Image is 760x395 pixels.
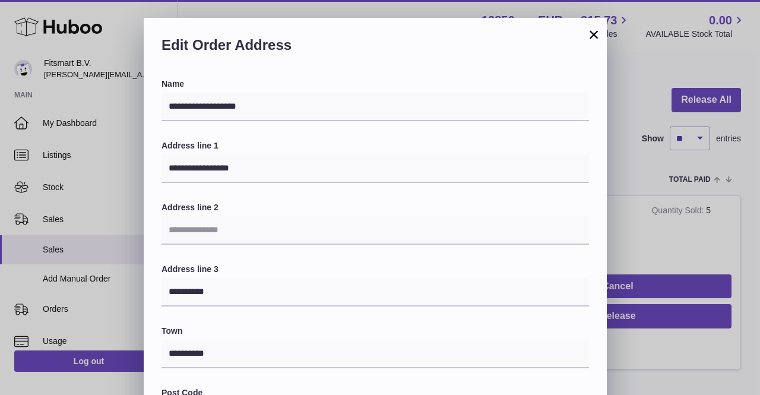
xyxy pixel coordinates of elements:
[161,326,589,337] label: Town
[161,264,589,275] label: Address line 3
[587,27,601,42] button: ×
[161,202,589,213] label: Address line 2
[161,36,589,61] h2: Edit Order Address
[161,140,589,151] label: Address line 1
[161,78,589,90] label: Name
